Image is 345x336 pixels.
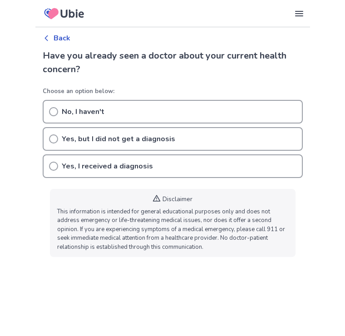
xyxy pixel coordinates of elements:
p: Disclaimer [163,194,192,204]
h2: Have you already seen a doctor about your current health concern? [43,49,303,76]
p: Yes, I received a diagnosis [62,161,153,172]
p: Choose an option below: [43,87,303,96]
p: No, I haven't [62,106,104,117]
p: This information is intended for general educational purposes only and does not address emergency... [57,208,288,252]
p: Yes, but I did not get a diagnosis [62,133,175,144]
p: Back [54,33,70,44]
